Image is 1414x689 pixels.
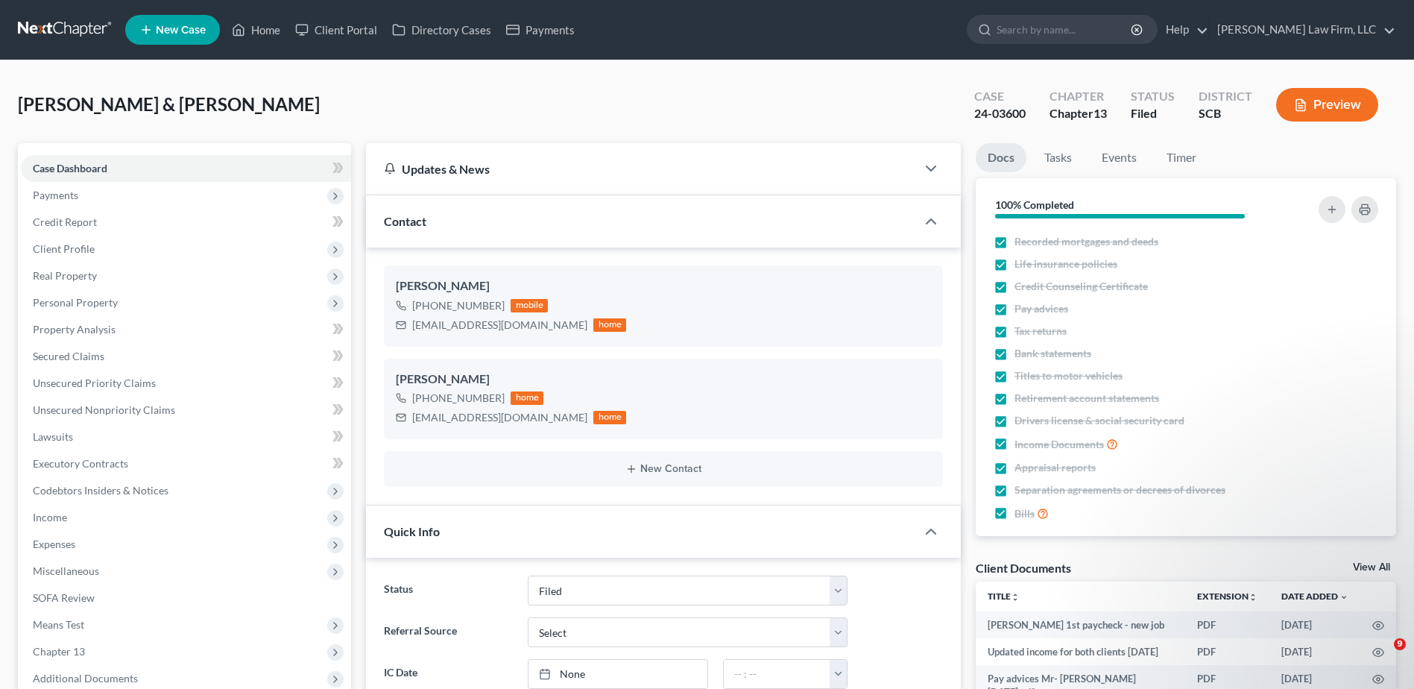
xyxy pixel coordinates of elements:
i: unfold_more [1011,593,1020,602]
span: Secured Claims [33,350,104,362]
a: [PERSON_NAME] Law Firm, LLC [1210,16,1395,43]
span: Separation agreements or decrees of divorces [1014,482,1225,497]
label: Referral Source [376,617,520,647]
button: New Contact [396,463,931,475]
div: home [593,318,626,332]
span: Drivers license & social security card [1014,413,1184,428]
a: Lawsuits [21,424,351,450]
a: Home [224,16,288,43]
span: Recorded mortgages and deeds [1014,234,1158,249]
span: Additional Documents [33,672,138,685]
a: Titleunfold_more [988,591,1020,602]
span: Titles to motor vehicles [1014,368,1123,383]
a: Directory Cases [385,16,499,43]
span: Retirement account statements [1014,391,1159,406]
div: Filed [1131,105,1175,122]
a: SOFA Review [21,585,351,611]
span: Client Profile [33,242,95,255]
span: Means Test [33,618,84,631]
td: Updated income for both clients [DATE] [976,638,1185,665]
div: home [593,411,626,424]
span: New Case [156,25,206,36]
iframe: Intercom live chat [1363,638,1399,674]
div: [PERSON_NAME] [396,371,931,388]
div: Status [1131,88,1175,105]
span: Executory Contracts [33,457,128,470]
span: Expenses [33,538,75,550]
span: Bills [1014,506,1035,521]
span: Personal Property [33,296,118,309]
div: [EMAIL_ADDRESS][DOMAIN_NAME] [412,318,587,333]
a: Docs [976,143,1026,172]
input: Search by name... [997,16,1133,43]
div: Case [974,88,1026,105]
span: Income Documents [1014,437,1104,452]
span: Unsecured Nonpriority Claims [33,403,175,416]
span: [PERSON_NAME] & [PERSON_NAME] [18,93,320,115]
input: -- : -- [724,660,830,688]
div: SCB [1199,105,1252,122]
span: Appraisal reports [1014,460,1096,475]
strong: 100% Completed [995,198,1074,211]
div: 24-03600 [974,105,1026,122]
a: Unsecured Priority Claims [21,370,351,397]
a: Events [1090,143,1149,172]
span: Codebtors Insiders & Notices [33,484,168,497]
div: Updates & News [384,161,898,177]
div: Chapter [1050,88,1107,105]
span: Payments [33,189,78,201]
div: Client Documents [976,560,1071,576]
a: None [528,660,707,688]
span: Lawsuits [33,430,73,443]
a: Credit Report [21,209,351,236]
div: [PHONE_NUMBER] [412,391,505,406]
a: Property Analysis [21,316,351,343]
a: Client Portal [288,16,385,43]
a: Secured Claims [21,343,351,370]
td: [PERSON_NAME] 1st paycheck - new job [976,611,1185,638]
span: Tax returns [1014,324,1067,339]
span: 9 [1394,638,1406,650]
span: SOFA Review [33,591,95,604]
span: Property Analysis [33,323,116,336]
span: Bank statements [1014,346,1091,361]
span: Miscellaneous [33,564,99,577]
span: 13 [1093,106,1107,120]
a: Case Dashboard [21,155,351,182]
div: District [1199,88,1252,105]
a: Unsecured Nonpriority Claims [21,397,351,424]
a: Tasks [1032,143,1084,172]
span: Unsecured Priority Claims [33,377,156,389]
td: PDF [1185,638,1269,665]
span: Income [33,511,67,523]
div: [PERSON_NAME] [396,277,931,295]
a: Help [1158,16,1208,43]
a: Timer [1155,143,1208,172]
a: Executory Contracts [21,450,351,477]
a: Payments [499,16,582,43]
span: Credit Report [33,215,97,228]
label: IC Date [376,659,520,689]
span: Pay advices [1014,301,1068,316]
div: [PHONE_NUMBER] [412,298,505,313]
div: [EMAIL_ADDRESS][DOMAIN_NAME] [412,410,587,425]
span: Chapter 13 [33,645,85,658]
span: Contact [384,214,426,228]
span: Life insurance policies [1014,257,1117,271]
span: Quick Info [384,524,440,538]
span: Case Dashboard [33,162,107,174]
button: Preview [1276,88,1378,122]
label: Status [376,576,520,605]
span: Real Property [33,269,97,282]
div: mobile [511,299,548,312]
div: home [511,391,543,405]
span: Credit Counseling Certificate [1014,279,1148,294]
td: [DATE] [1269,638,1360,665]
div: Chapter [1050,105,1107,122]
